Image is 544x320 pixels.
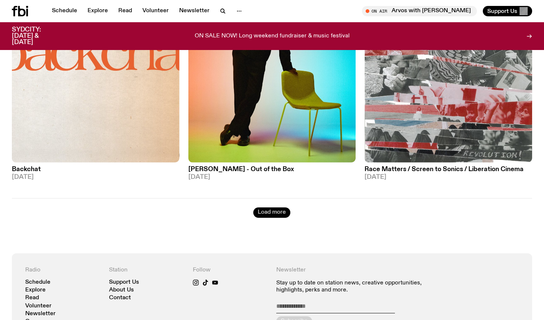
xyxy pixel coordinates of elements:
[175,6,214,16] a: Newsletter
[188,166,356,173] h3: [PERSON_NAME] - Out of the Box
[362,6,477,16] button: On AirArvos with [PERSON_NAME]
[25,280,50,285] a: Schedule
[276,280,435,294] p: Stay up to date on station news, creative opportunities, highlights, perks and more.
[25,295,39,301] a: Read
[483,6,532,16] button: Support Us
[109,280,139,285] a: Support Us
[114,6,136,16] a: Read
[12,163,179,180] a: Backchat[DATE]
[109,295,131,301] a: Contact
[25,303,52,309] a: Volunteer
[365,163,532,180] a: Race Matters / Screen to Sonics / Liberation Cinema[DATE]
[12,166,179,173] h3: Backchat
[12,174,179,180] span: [DATE]
[109,267,184,274] h4: Station
[253,207,290,218] button: Load more
[487,8,517,14] span: Support Us
[195,33,350,40] p: ON SALE NOW! Long weekend fundraiser & music festival
[47,6,82,16] a: Schedule
[12,27,59,46] h3: SYDCITY: [DATE] & [DATE]
[188,174,356,180] span: [DATE]
[138,6,173,16] a: Volunteer
[25,287,46,293] a: Explore
[188,163,356,180] a: [PERSON_NAME] - Out of the Box[DATE]
[193,267,268,274] h4: Follow
[109,287,134,293] a: About Us
[83,6,112,16] a: Explore
[25,267,100,274] h4: Radio
[25,311,56,317] a: Newsletter
[276,267,435,274] h4: Newsletter
[365,174,532,180] span: [DATE]
[365,166,532,173] h3: Race Matters / Screen to Sonics / Liberation Cinema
